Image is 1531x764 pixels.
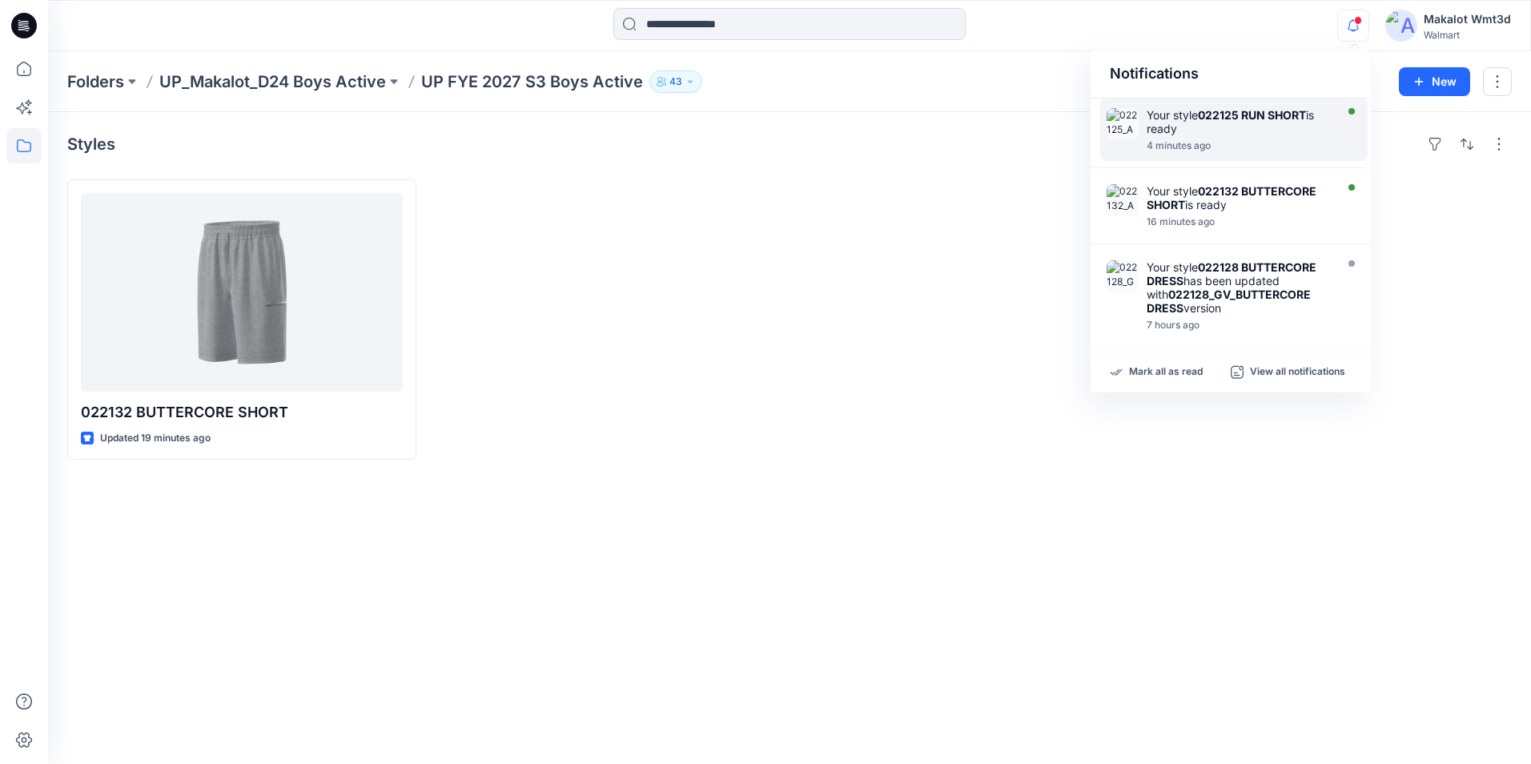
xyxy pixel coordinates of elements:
button: 43 [649,70,702,93]
div: Walmart [1424,29,1511,41]
div: Tuesday, August 19, 2025 17:27 [1147,140,1331,151]
img: 022125_ADM_RUN SHORT [1107,108,1139,140]
div: Notifications [1091,50,1371,99]
div: Tuesday, August 19, 2025 17:15 [1147,216,1331,227]
h4: Styles [67,135,115,154]
a: 022132 BUTTERCORE SHORT [81,193,403,392]
strong: 022125 RUN SHORT [1198,108,1306,122]
strong: 022128 BUTTERCORE DRESS [1147,260,1316,288]
div: Tuesday, August 19, 2025 10:52 [1147,320,1331,331]
div: Makalot Wmt3d [1424,10,1511,29]
button: New [1399,67,1470,96]
a: UP_Makalot_D24 Boys Active [159,70,386,93]
img: avatar [1385,10,1417,42]
p: Updated 19 minutes ago [100,430,211,447]
div: Your style has been updated with version [1147,260,1331,315]
p: 022132 BUTTERCORE SHORT [81,401,403,424]
a: Folders [67,70,124,93]
img: 022132_ADM_BUTTERCORE SHORT [1107,184,1139,216]
p: Mark all as read [1129,365,1203,380]
div: Your style is ready [1147,108,1331,135]
img: 022128_GV_BUTTERCORE DRESS [1107,260,1139,292]
strong: 022128_GV_BUTTERCORE DRESS [1147,288,1311,315]
p: 43 [669,73,682,90]
p: UP FYE 2027 S3 Boys Active [421,70,643,93]
div: Your style is ready [1147,184,1331,211]
strong: 022132 BUTTERCORE SHORT [1147,184,1316,211]
p: View all notifications [1250,365,1345,380]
